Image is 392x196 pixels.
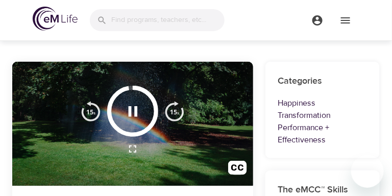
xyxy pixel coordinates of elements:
button: menu [331,6,359,34]
button: menu [303,6,331,34]
input: Find programs, teachers, etc... [111,9,225,31]
iframe: Button to launch messaging window [351,155,384,188]
img: 15s_prev.svg [81,101,101,121]
img: logo [33,7,78,31]
p: Happiness [278,97,367,109]
button: Transcript/Closed Captions (c) [222,155,253,186]
img: open_caption.svg [228,161,247,180]
p: Transformation [278,109,367,121]
p: Performance + Effectiveness [278,121,367,146]
img: 15s_next.svg [164,101,185,121]
h6: Categories [278,74,367,89]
